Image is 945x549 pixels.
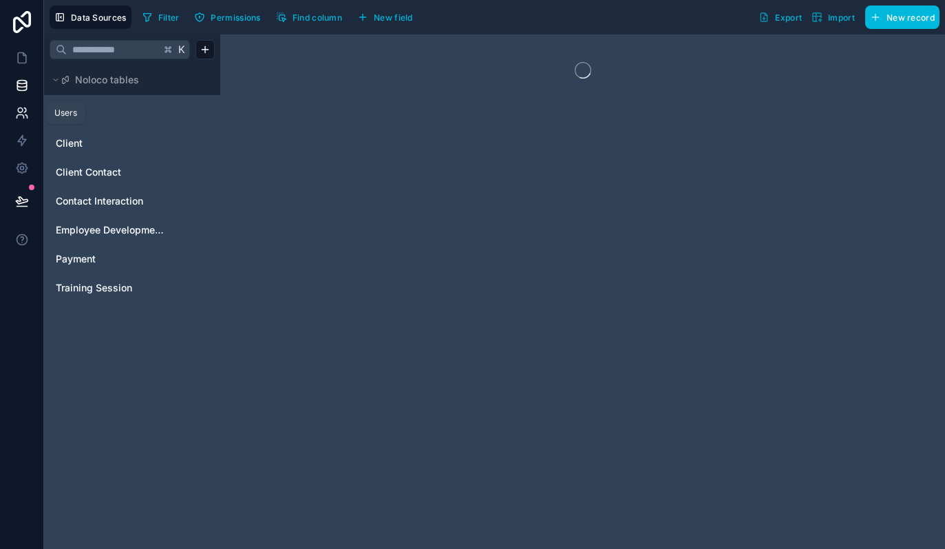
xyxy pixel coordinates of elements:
[211,12,260,23] span: Permissions
[293,12,342,23] span: Find column
[886,12,935,23] span: New record
[56,252,167,266] a: Payment
[56,223,167,237] a: Employee Development Goal
[56,281,132,295] span: Training Session
[50,70,206,90] button: Noloco tables
[50,161,215,183] div: Client Contact
[177,45,187,54] span: K
[56,252,96,266] span: Payment
[374,12,413,23] span: New field
[50,277,215,299] div: Training Session
[754,6,807,29] button: Export
[50,190,215,212] div: Contact Interaction
[56,107,167,121] a: User
[189,7,265,28] button: Permissions
[158,12,180,23] span: Filter
[828,12,855,23] span: Import
[56,194,143,208] span: Contact Interaction
[807,6,860,29] button: Import
[189,7,270,28] a: Permissions
[56,165,121,179] span: Client Contact
[56,136,83,150] span: Client
[71,12,127,23] span: Data Sources
[137,7,184,28] button: Filter
[56,165,167,179] a: Client Contact
[56,194,167,208] a: Contact Interaction
[775,12,802,23] span: Export
[50,132,215,154] div: Client
[50,248,215,270] div: Payment
[75,73,139,87] span: Noloco tables
[50,103,215,125] div: User
[54,107,77,118] div: Users
[56,281,167,295] a: Training Session
[865,6,939,29] button: New record
[271,7,347,28] button: Find column
[56,136,167,150] a: Client
[352,7,418,28] button: New field
[50,6,131,29] button: Data Sources
[50,219,215,241] div: Employee Development Goal
[860,6,939,29] a: New record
